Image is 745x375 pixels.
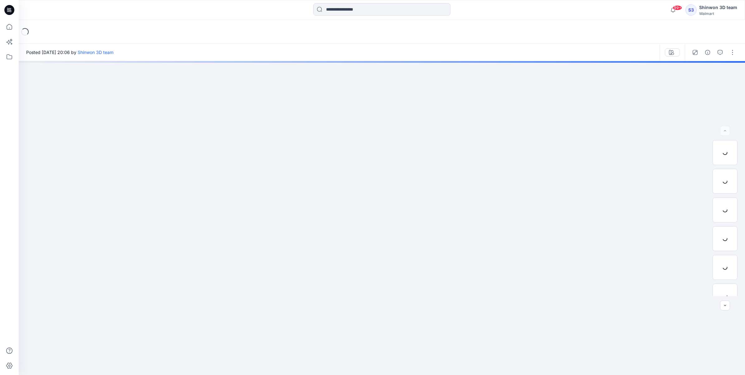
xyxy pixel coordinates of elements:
div: Shinwon 3D team [699,4,737,11]
div: Walmart [699,11,737,16]
button: Details [703,47,713,57]
div: S3 [685,4,697,16]
a: Shinwon 3D team [78,50,113,55]
span: 99+ [673,5,682,10]
span: Posted [DATE] 20:06 by [26,49,113,56]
